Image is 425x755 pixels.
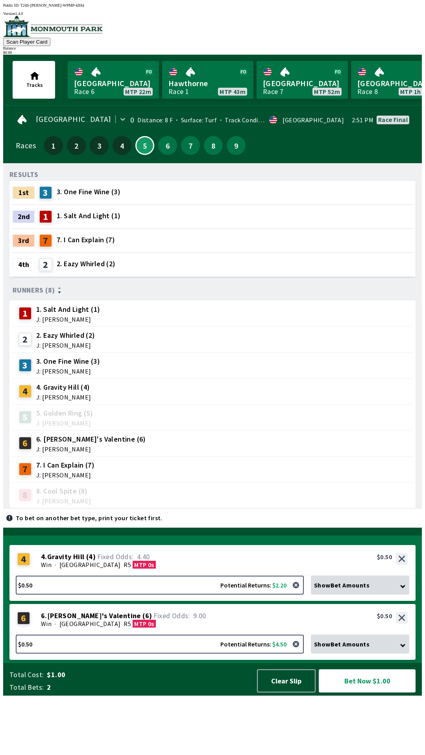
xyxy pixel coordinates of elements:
div: Runners (8) [13,286,412,294]
span: 3 [92,143,107,148]
button: Bet Now $1.00 [319,669,416,692]
span: 1. Salt And Light (1) [36,304,100,315]
span: 2 [69,143,84,148]
span: [GEOGRAPHIC_DATA] [263,78,342,88]
span: 7 [183,143,198,148]
span: 2. Eazy Whirled (2) [36,330,95,341]
span: 5 [138,144,152,147]
div: 2nd [13,210,35,223]
span: 2:51 PM [352,117,373,123]
a: [GEOGRAPHIC_DATA]Race 6MTP 22m [68,61,159,99]
div: 3 [39,186,52,199]
span: · [55,561,56,569]
span: J: [PERSON_NAME] [36,394,91,400]
span: R5 [124,620,131,628]
span: 6. [PERSON_NAME]'s Valentine (6) [36,434,146,444]
div: 8 [19,489,31,501]
span: 4. Gravity Hill (4) [36,382,91,392]
span: Tracks [26,81,43,88]
div: $0.50 [377,553,392,561]
span: J: [PERSON_NAME] [36,342,95,348]
span: J: [PERSON_NAME] [36,446,146,452]
span: 2 [47,683,249,692]
a: HawthorneRace 1MTP 43m [162,61,253,99]
div: 0 [130,117,134,123]
span: Runners (8) [13,287,55,293]
span: $1.00 [47,670,249,679]
span: 8 [206,143,221,148]
span: [GEOGRAPHIC_DATA] [74,78,153,88]
div: 7 [19,463,31,475]
button: 8 [204,136,223,155]
span: J: [PERSON_NAME] [36,368,100,374]
button: 2 [67,136,86,155]
span: 5. Golden Ring (5) [36,408,93,418]
span: Bet Now $1.00 [325,676,409,686]
span: J: [PERSON_NAME] [36,472,94,478]
div: Race 7 [263,88,283,95]
div: $0.50 [377,612,392,620]
span: 2. Eazy Whirled (2) [57,259,116,269]
div: Public ID: [3,3,422,7]
span: 9.00 [193,611,206,620]
button: 9 [227,136,246,155]
button: 7 [181,136,200,155]
span: 7. I Can Explain (7) [36,460,94,470]
div: Races [16,142,36,149]
div: 2 [39,258,52,271]
span: MTP 22m [125,88,151,95]
span: Total Bets: [9,683,44,692]
div: 6 [19,437,31,449]
span: 1 [46,143,61,148]
div: 1 [39,210,52,223]
span: 4.40 [137,552,150,561]
span: J: [PERSON_NAME] [36,316,100,322]
span: T24S-[PERSON_NAME]-WPMP-4JH4 [20,3,84,7]
span: J: [PERSON_NAME] [36,498,91,504]
span: 4 [115,143,129,148]
span: [GEOGRAPHIC_DATA] [59,561,121,569]
span: 4 . [41,553,47,561]
span: Win [41,620,52,628]
div: 1st [13,186,35,199]
p: To bet on another bet type, print your ticket first. [16,515,163,521]
span: Win [41,561,52,569]
button: 1 [44,136,63,155]
div: Race 1 [168,88,189,95]
div: Balance [3,46,422,50]
span: 1. Salt And Light (1) [57,211,120,221]
span: Distance: 8 F [137,116,173,124]
div: [GEOGRAPHIC_DATA] [283,117,344,123]
div: 4 [17,553,30,565]
div: RESULTS [9,171,39,178]
span: Total Cost: [9,670,44,679]
div: $ 0.00 [3,50,422,55]
span: MTP 52m [314,88,340,95]
span: 6 [160,143,175,148]
div: 1 [19,307,31,320]
div: Version 1.4.0 [3,11,422,16]
div: 4th [13,258,35,271]
button: 5 [135,136,154,155]
div: Race 8 [357,88,378,95]
div: 3rd [13,234,35,247]
a: [GEOGRAPHIC_DATA]Race 7MTP 52m [257,61,348,99]
span: Surface: Turf [173,116,217,124]
span: 3. One Fine Wine (3) [36,356,100,366]
span: 8. Cool Spite (8) [36,486,91,496]
div: 4 [19,385,31,398]
span: MTP 0s [134,620,154,628]
div: 2 [19,333,31,346]
span: [PERSON_NAME]'s Valentine [47,612,141,620]
span: 3. One Fine Wine (3) [57,187,120,197]
span: ( 4 ) [86,553,96,561]
button: 3 [90,136,109,155]
span: 7. I Can Explain (7) [57,235,115,245]
span: [GEOGRAPHIC_DATA] [36,116,111,122]
button: 6 [158,136,177,155]
div: 7 [39,234,52,247]
button: $0.50Potential Returns: $4.50 [16,635,304,654]
div: Race final [378,116,408,123]
span: 9 [229,143,244,148]
span: MTP 0s [134,561,154,569]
